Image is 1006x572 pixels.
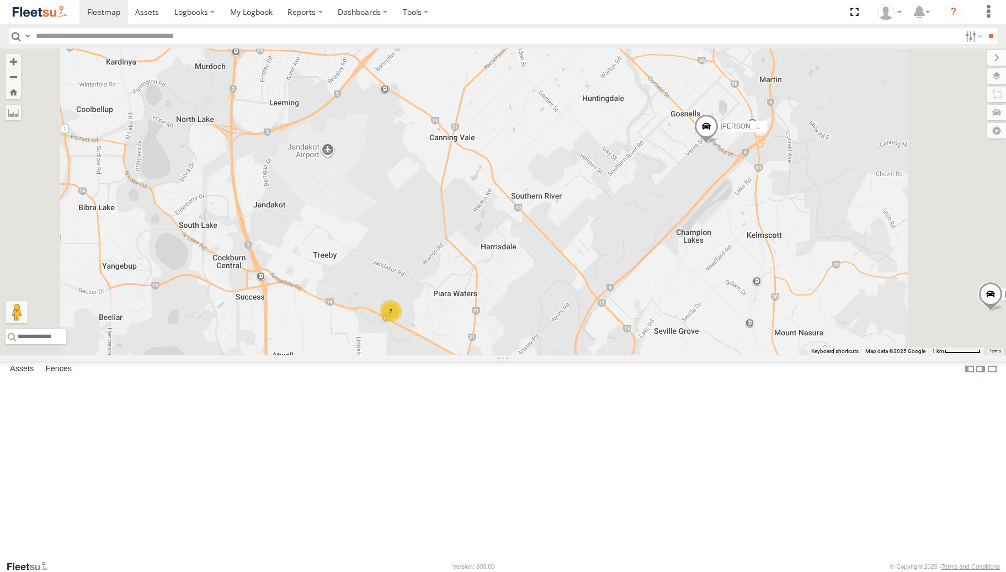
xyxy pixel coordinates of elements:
span: 1 km [932,348,944,354]
div: © Copyright 2025 - [890,563,1000,570]
button: Zoom Home [6,84,21,99]
a: Visit our Website [6,561,57,572]
button: Zoom out [6,69,21,84]
button: Drag Pegman onto the map to open Street View [6,301,28,323]
i: ? [945,3,962,21]
span: Map data ©2025 Google [865,348,925,354]
img: fleetsu-logo-horizontal.svg [11,4,68,19]
button: Map scale: 1 km per 62 pixels [929,348,984,355]
label: Fences [40,361,77,377]
a: Terms and Conditions [941,563,1000,570]
div: Brodie Richardson [874,4,906,20]
label: Dock Summary Table to the Right [975,361,986,377]
label: Dock Summary Table to the Left [964,361,975,377]
div: 2 [380,300,402,322]
div: Version: 306.00 [453,563,494,570]
label: Hide Summary Table [987,361,998,377]
a: Terms (opens in new tab) [989,349,1001,354]
label: Measure [6,105,21,120]
label: Map Settings [987,123,1006,138]
label: Search Query [23,28,32,44]
span: [PERSON_NAME] Forward - 1GSF604 - 0493 150 236 [720,122,881,130]
button: Zoom in [6,54,21,69]
label: Assets [4,361,39,377]
label: Search Filter Options [961,28,984,44]
button: Keyboard shortcuts [811,348,859,355]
